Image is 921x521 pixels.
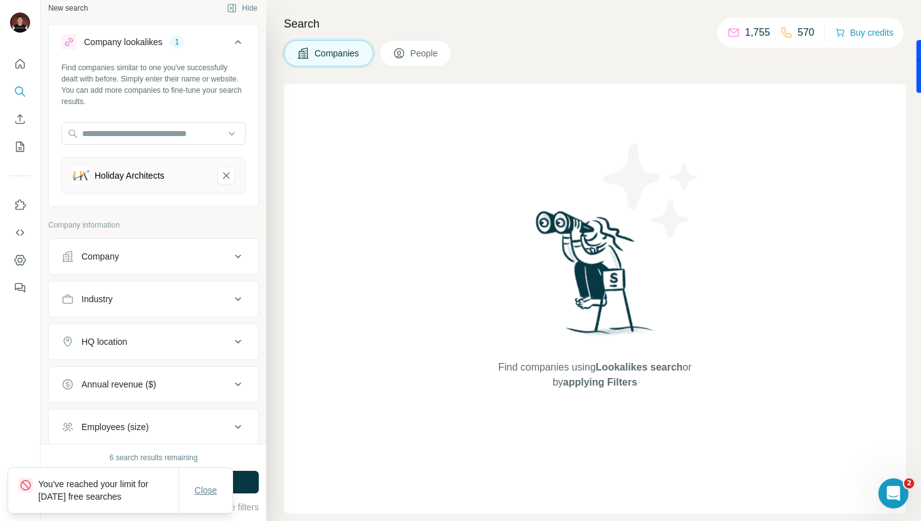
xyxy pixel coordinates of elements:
div: 1 [170,36,184,48]
div: Holiday Architects [95,169,164,182]
button: Use Surfe API [10,221,30,244]
button: Company lookalikes1 [49,27,258,62]
span: Find companies using or by [494,360,695,390]
button: Close [186,479,226,502]
span: applying Filters [563,377,637,387]
div: 6 search results remaining [110,452,198,463]
span: Companies [315,47,360,60]
button: Search [10,80,30,103]
button: Buy credits [835,24,893,41]
button: Holiday Architects-remove-button [217,167,235,184]
p: 570 [798,25,814,40]
div: Company [81,250,119,263]
button: Enrich CSV [10,108,30,130]
p: Company information [48,219,259,231]
button: Annual revenue ($) [49,369,258,399]
p: 1,755 [745,25,770,40]
span: Lookalikes search [596,362,683,372]
button: Feedback [10,276,30,299]
div: Industry [81,293,113,305]
button: Quick start [10,53,30,75]
button: Company [49,241,258,271]
button: Industry [49,284,258,314]
div: New search [48,3,88,14]
span: Close [195,484,217,497]
span: People [410,47,439,60]
div: Company lookalikes [84,36,162,48]
p: You've reached your limit for [DATE] free searches [38,478,179,503]
button: Employees (size) [49,412,258,442]
div: Employees (size) [81,421,148,433]
button: My lists [10,135,30,158]
h4: Search [284,15,906,33]
div: HQ location [81,335,127,348]
img: Surfe Illustration - Stars [595,134,708,247]
iframe: Intercom live chat [878,478,908,508]
button: HQ location [49,327,258,357]
img: Avatar [10,13,30,33]
button: Dashboard [10,249,30,271]
img: Surfe Illustration - Woman searching with binoculars [530,208,660,347]
div: Find companies similar to one you've successfully dealt with before. Simply enter their name or w... [61,62,246,107]
span: 2 [904,478,914,488]
img: Holiday Architects-logo [72,167,90,184]
button: Use Surfe on LinkedIn [10,194,30,216]
div: Annual revenue ($) [81,378,156,391]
